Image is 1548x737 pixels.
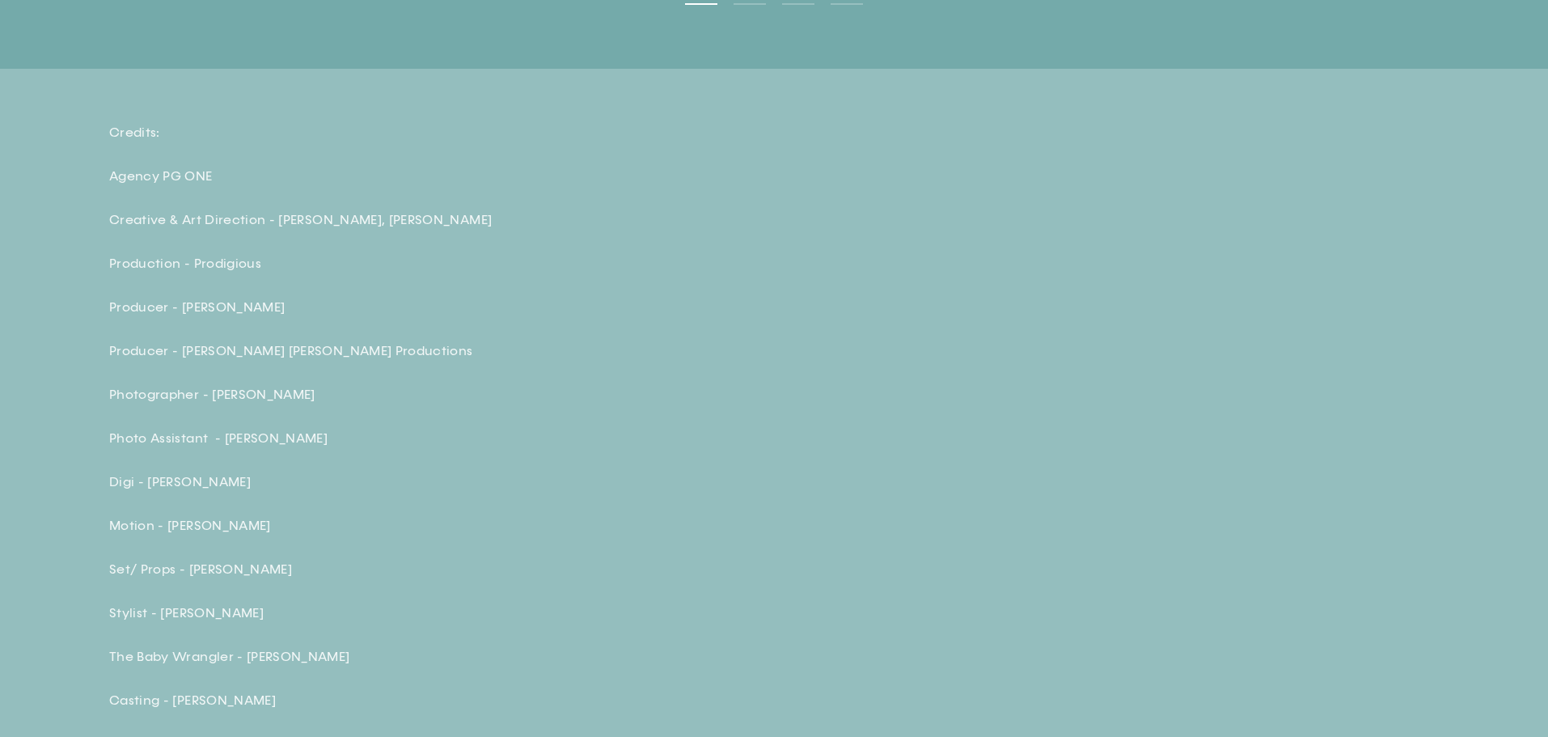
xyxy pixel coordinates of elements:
p: Creative & Art Direction - [PERSON_NAME], [PERSON_NAME] [109,211,675,229]
button: 4 [831,3,863,5]
p: Production - Prodigious [109,255,675,273]
p: Agency PG ONE [109,167,675,185]
button: 2 [734,3,766,5]
button: 3 [782,3,814,5]
p: The Baby Wrangler - [PERSON_NAME] [109,648,675,666]
p: Credits: [109,124,675,142]
p: Photographer - [PERSON_NAME] [109,386,675,404]
p: Photo Assistant - [PERSON_NAME] [109,430,675,447]
p: Producer - [PERSON_NAME] [109,299,675,316]
p: Digi - [PERSON_NAME] [109,473,675,491]
p: Set/ Props - [PERSON_NAME] [109,561,675,578]
button: 1 [685,3,717,5]
p: Motion - [PERSON_NAME] [109,517,675,535]
p: Casting - [PERSON_NAME] [109,692,675,709]
p: Producer - [PERSON_NAME] [PERSON_NAME] Productions [109,342,675,360]
p: Stylist - [PERSON_NAME] [109,604,675,622]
